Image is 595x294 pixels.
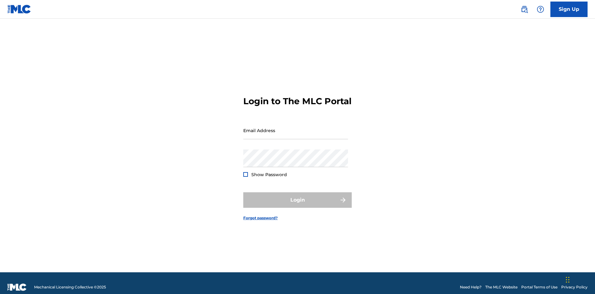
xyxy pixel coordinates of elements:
[537,6,544,13] img: help
[485,284,518,290] a: The MLC Website
[564,264,595,294] iframe: Chat Widget
[518,3,531,16] a: Public Search
[534,3,547,16] div: Help
[566,270,570,289] div: Drag
[550,2,588,17] a: Sign Up
[243,96,351,107] h3: Login to The MLC Portal
[7,5,31,14] img: MLC Logo
[251,172,287,177] span: Show Password
[460,284,482,290] a: Need Help?
[243,215,278,221] a: Forgot password?
[521,6,528,13] img: search
[561,284,588,290] a: Privacy Policy
[34,284,106,290] span: Mechanical Licensing Collective © 2025
[521,284,558,290] a: Portal Terms of Use
[7,283,27,291] img: logo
